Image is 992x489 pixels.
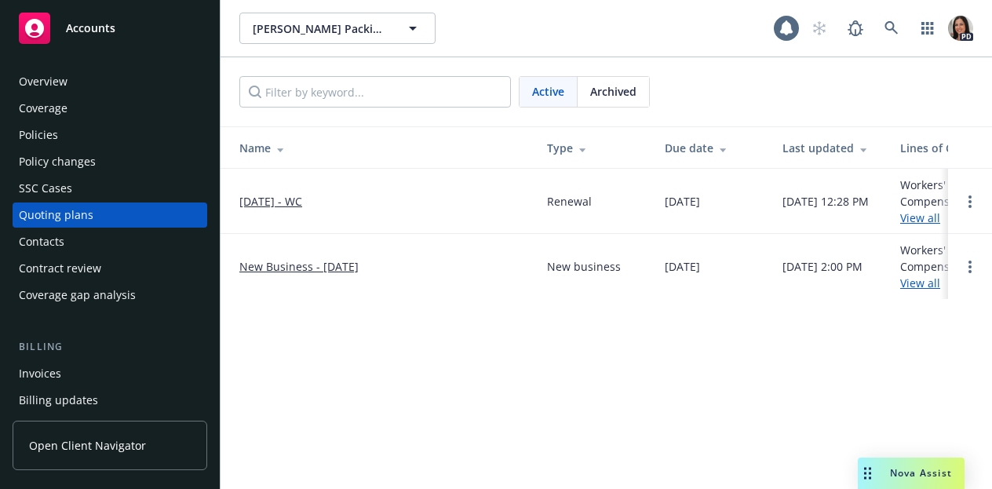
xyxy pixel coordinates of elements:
[13,69,207,94] a: Overview
[19,203,93,228] div: Quoting plans
[13,6,207,50] a: Accounts
[858,458,965,489] button: Nova Assist
[804,13,835,44] a: Start snowing
[912,13,943,44] a: Switch app
[13,361,207,386] a: Invoices
[547,193,592,210] div: Renewal
[858,458,877,489] div: Drag to move
[900,210,940,225] a: View all
[19,256,101,281] div: Contract review
[239,258,359,275] a: New Business - [DATE]
[961,257,979,276] a: Open options
[13,96,207,121] a: Coverage
[253,20,388,37] span: [PERSON_NAME] Packing, Inc.
[890,466,952,480] span: Nova Assist
[13,283,207,308] a: Coverage gap analysis
[948,16,973,41] img: photo
[665,258,700,275] div: [DATE]
[19,149,96,174] div: Policy changes
[19,69,67,94] div: Overview
[19,176,72,201] div: SSC Cases
[782,193,869,210] div: [DATE] 12:28 PM
[665,193,700,210] div: [DATE]
[876,13,907,44] a: Search
[547,258,621,275] div: New business
[13,229,207,254] a: Contacts
[961,192,979,211] a: Open options
[19,388,98,413] div: Billing updates
[13,149,207,174] a: Policy changes
[665,140,757,156] div: Due date
[13,176,207,201] a: SSC Cases
[13,203,207,228] a: Quoting plans
[239,76,511,108] input: Filter by keyword...
[19,361,61,386] div: Invoices
[239,140,522,156] div: Name
[29,437,146,454] span: Open Client Navigator
[590,83,636,100] span: Archived
[13,256,207,281] a: Contract review
[782,140,875,156] div: Last updated
[19,283,136,308] div: Coverage gap analysis
[782,258,863,275] div: [DATE] 2:00 PM
[239,13,436,44] button: [PERSON_NAME] Packing, Inc.
[13,339,207,355] div: Billing
[13,122,207,148] a: Policies
[66,22,115,35] span: Accounts
[19,229,64,254] div: Contacts
[239,193,302,210] a: [DATE] - WC
[532,83,564,100] span: Active
[840,13,871,44] a: Report a Bug
[19,122,58,148] div: Policies
[900,276,940,290] a: View all
[19,96,67,121] div: Coverage
[547,140,640,156] div: Type
[13,388,207,413] a: Billing updates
